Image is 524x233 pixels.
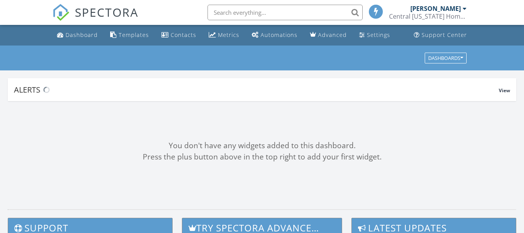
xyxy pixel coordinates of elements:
div: Alerts [14,84,499,95]
div: Dashboard [66,31,98,39]
div: Press the plus button above in the top right to add your first widget. [8,151,516,163]
a: Metrics [206,28,242,42]
a: Contacts [158,28,199,42]
div: Settings [367,31,390,39]
div: You don't have any widgets added to this dashboard. [8,140,516,151]
div: [PERSON_NAME] [410,5,461,12]
div: Central Montana Home Inspections [389,12,467,20]
span: View [499,87,510,94]
a: Dashboard [54,28,101,42]
div: Contacts [171,31,196,39]
div: Support Center [422,31,467,39]
div: Dashboards [428,55,463,61]
a: Automations (Basic) [249,28,301,42]
a: Settings [356,28,393,42]
img: The Best Home Inspection Software - Spectora [52,4,69,21]
div: Advanced [318,31,347,39]
a: Templates [107,28,152,42]
div: Automations [261,31,297,39]
button: Dashboards [425,53,467,63]
div: Templates [119,31,149,39]
a: SPECTORA [52,11,138,27]
a: Support Center [411,28,470,42]
span: SPECTORA [75,4,138,20]
a: Advanced [307,28,350,42]
div: Metrics [218,31,239,39]
input: Search everything... [208,5,363,20]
